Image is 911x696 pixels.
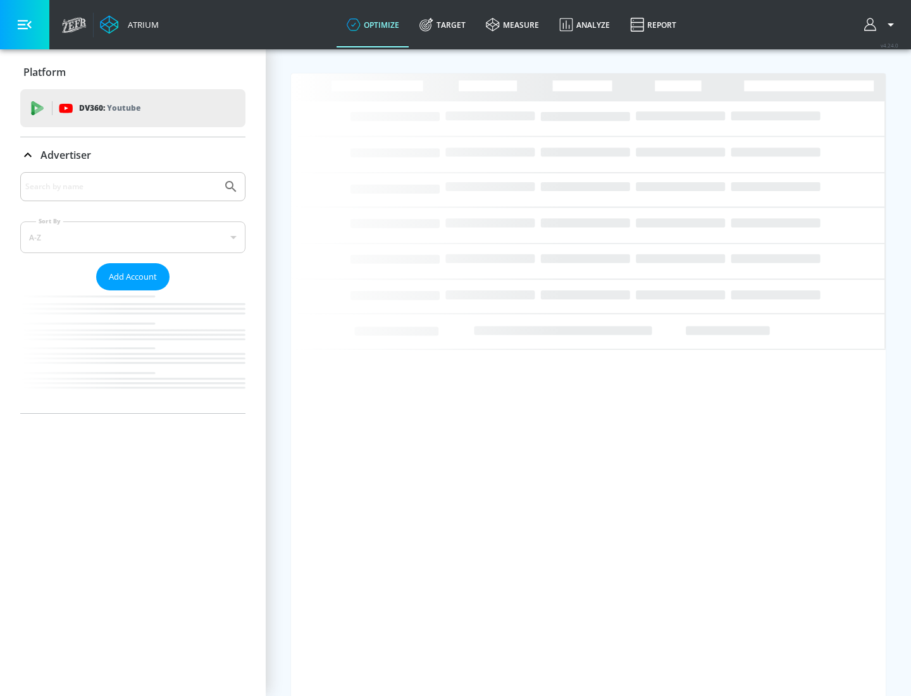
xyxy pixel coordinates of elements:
[20,221,245,253] div: A-Z
[109,270,157,284] span: Add Account
[20,137,245,173] div: Advertiser
[40,148,91,162] p: Advertiser
[20,89,245,127] div: DV360: Youtube
[36,217,63,225] label: Sort By
[100,15,159,34] a: Atrium
[79,101,140,115] p: DV360:
[23,65,66,79] p: Platform
[549,2,620,47] a: Analyze
[881,42,898,49] span: v 4.24.0
[25,178,217,195] input: Search by name
[96,263,170,290] button: Add Account
[409,2,476,47] a: Target
[476,2,549,47] a: measure
[123,19,159,30] div: Atrium
[107,101,140,115] p: Youtube
[20,290,245,413] nav: list of Advertiser
[20,54,245,90] div: Platform
[620,2,686,47] a: Report
[337,2,409,47] a: optimize
[20,172,245,413] div: Advertiser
